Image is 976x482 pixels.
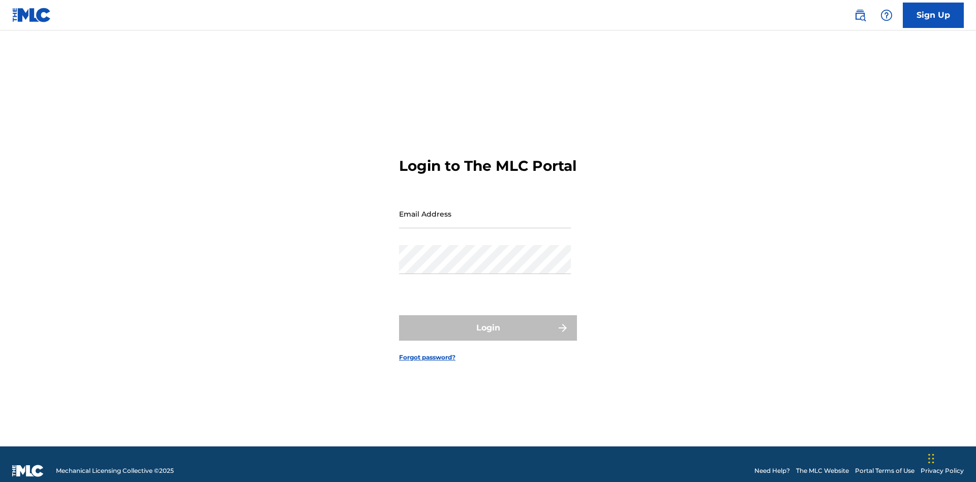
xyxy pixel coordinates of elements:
a: Need Help? [754,466,790,475]
a: Public Search [850,5,870,25]
div: Drag [928,443,934,474]
span: Mechanical Licensing Collective © 2025 [56,466,174,475]
a: Privacy Policy [921,466,964,475]
div: Help [876,5,897,25]
img: search [854,9,866,21]
h3: Login to The MLC Portal [399,157,576,175]
img: MLC Logo [12,8,51,22]
a: The MLC Website [796,466,849,475]
a: Sign Up [903,3,964,28]
iframe: Chat Widget [925,433,976,482]
img: help [880,9,893,21]
a: Portal Terms of Use [855,466,914,475]
img: logo [12,465,44,477]
a: Forgot password? [399,353,455,362]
